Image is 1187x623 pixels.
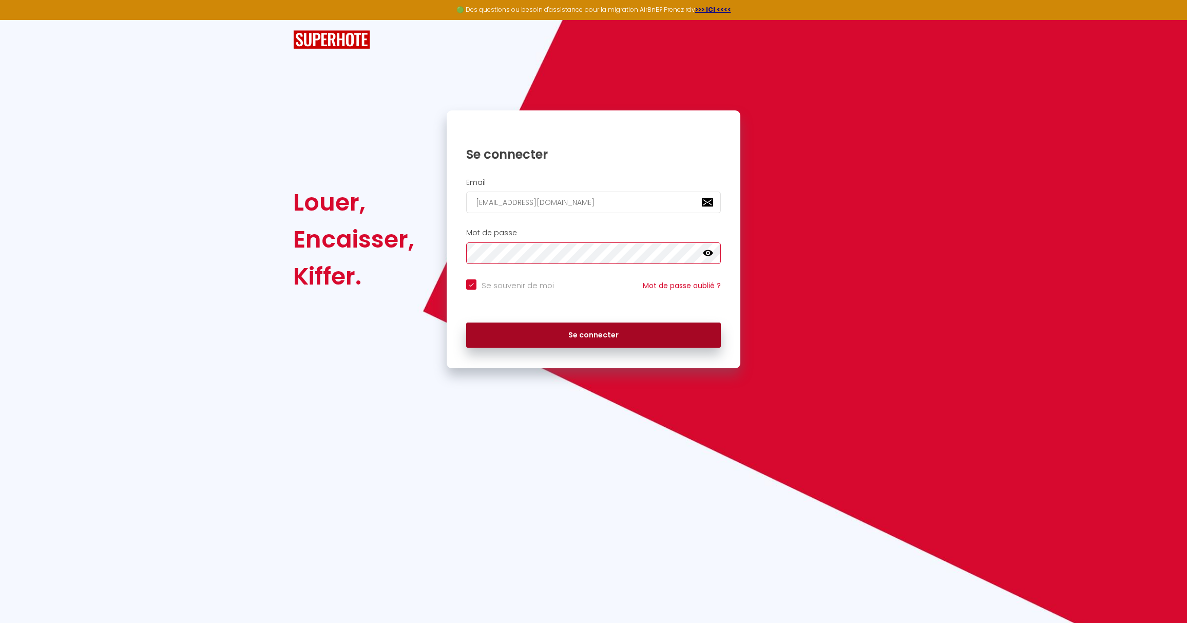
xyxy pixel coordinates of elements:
h2: Email [466,178,721,187]
input: Ton Email [466,192,721,213]
a: Mot de passe oublié ? [643,280,721,291]
a: >>> ICI <<<< [695,5,731,14]
img: SuperHote logo [293,30,370,49]
div: Encaisser, [293,221,414,258]
h1: Se connecter [466,146,721,162]
div: Louer, [293,184,414,221]
h2: Mot de passe [466,229,721,237]
div: Kiffer. [293,258,414,295]
button: Se connecter [466,323,721,348]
